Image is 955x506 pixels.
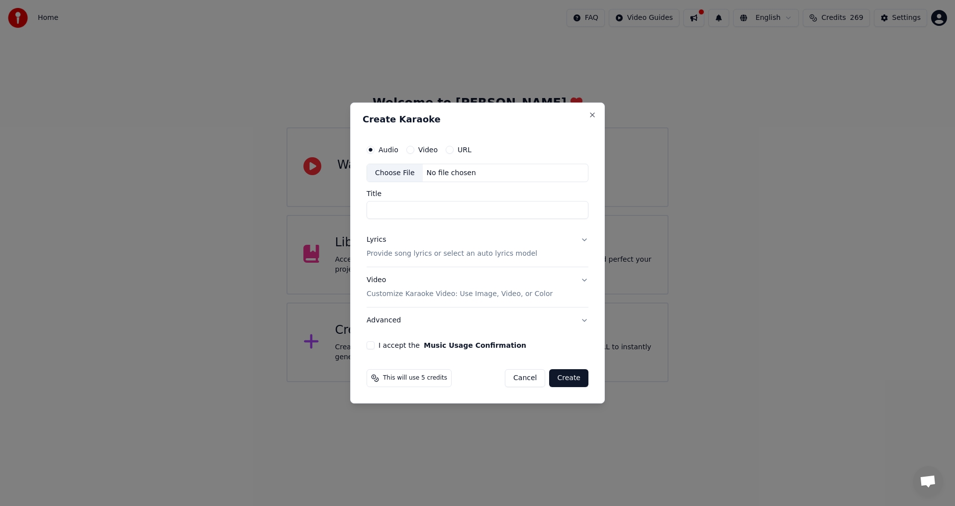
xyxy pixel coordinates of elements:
button: VideoCustomize Karaoke Video: Use Image, Video, or Color [367,268,588,307]
button: Create [549,369,588,387]
div: No file chosen [423,168,480,178]
h2: Create Karaoke [363,115,592,124]
div: Video [367,276,553,300]
button: Cancel [505,369,545,387]
label: I accept the [379,342,526,349]
label: Video [418,146,438,153]
p: Provide song lyrics or select an auto lyrics model [367,249,537,259]
label: Audio [379,146,398,153]
button: Advanced [367,307,588,333]
div: Lyrics [367,235,386,245]
button: I accept the [424,342,526,349]
label: URL [458,146,472,153]
label: Title [367,191,588,198]
div: Choose File [367,164,423,182]
button: LyricsProvide song lyrics or select an auto lyrics model [367,227,588,267]
span: This will use 5 credits [383,374,447,382]
p: Customize Karaoke Video: Use Image, Video, or Color [367,289,553,299]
